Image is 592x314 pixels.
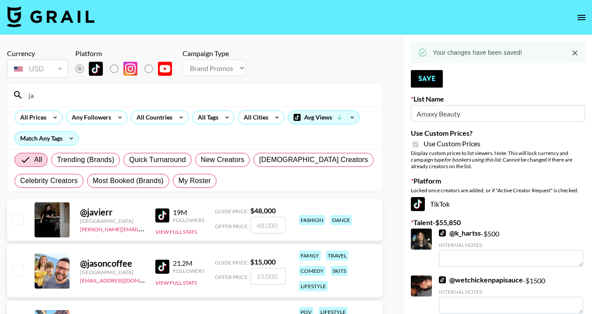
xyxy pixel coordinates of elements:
span: Use Custom Prices [424,139,480,148]
input: 48,000 [251,217,286,233]
a: @k_hartss [439,229,481,237]
div: comedy [299,266,326,276]
img: TikTok [155,208,169,222]
div: List locked to TikTok. [75,60,179,78]
div: All Cities [238,111,270,124]
img: TikTok [155,260,169,274]
span: Trending (Brands) [57,155,114,165]
div: 19M [173,208,204,217]
div: Your changes have been saved! [433,45,522,60]
label: Talent - $ 55,850 [411,218,585,227]
div: All Prices [15,111,48,124]
span: My Roster [179,176,211,186]
img: TikTok [89,62,103,76]
div: Match Any Tags [15,132,78,145]
div: skits [331,266,348,276]
button: open drawer [573,9,590,26]
span: Celebrity Creators [20,176,78,186]
img: TikTok [439,229,446,236]
button: View Full Stats [155,229,197,235]
strong: $ 15,000 [250,258,276,266]
span: Guide Price: [215,259,249,266]
div: Avg Views [288,111,359,124]
div: Any Followers [67,111,113,124]
div: Followers [173,268,204,274]
a: @wetchickenpapisauce [439,275,523,284]
div: family [299,250,321,261]
div: Currency [7,49,68,58]
div: 21.2M [173,259,204,268]
img: Instagram [123,62,137,76]
span: Most Booked (Brands) [93,176,164,186]
div: Locked once creators are added, or if "Active Creator Request" is checked. [411,187,585,194]
div: @ jasoncoffee [80,258,145,269]
span: [DEMOGRAPHIC_DATA] Creators [259,155,368,165]
a: [PERSON_NAME][EMAIL_ADDRESS][DOMAIN_NAME] [80,224,210,233]
div: All Countries [131,111,174,124]
img: Grail Talent [7,6,95,27]
div: [GEOGRAPHIC_DATA] [80,269,145,275]
input: Search by User Name [23,88,377,102]
button: Close [568,46,581,60]
div: Display custom prices to list viewers. Note: This will lock currency and campaign type . Cannot b... [411,150,585,169]
div: - $ 1500 [439,275,583,314]
div: TikTok [411,197,585,211]
div: All Tags [193,111,220,124]
em: for bookers using this list [444,156,501,163]
div: Platform [75,49,179,58]
div: lifestyle [299,281,328,291]
div: Internal Notes: [439,289,583,295]
div: @ javierr [80,207,145,218]
span: New Creators [201,155,245,165]
a: [EMAIL_ADDRESS][DOMAIN_NAME] [80,275,168,284]
strong: $ 48,000 [250,206,276,215]
div: travel [326,250,348,261]
input: 15,000 [251,268,286,285]
div: dance [330,215,352,225]
img: TikTok [439,276,446,283]
span: Offer Price: [215,223,249,229]
span: Offer Price: [215,274,249,280]
div: - $ 500 [439,229,583,267]
label: Platform [411,176,585,185]
div: Internal Notes: [439,242,583,248]
span: Quick Turnaround [129,155,186,165]
span: Guide Price: [215,208,249,215]
img: TikTok [411,197,425,211]
img: YouTube [158,62,172,76]
span: All [34,155,42,165]
label: Use Custom Prices? [411,129,585,138]
button: View Full Stats [155,279,197,286]
div: Followers [173,217,204,223]
div: fashion [299,215,325,225]
div: [GEOGRAPHIC_DATA] [80,218,145,224]
button: Save [411,70,443,88]
div: Campaign Type [182,49,246,58]
label: List Name [411,95,585,103]
div: USD [9,61,67,77]
div: Currency is locked to USD [7,58,68,80]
